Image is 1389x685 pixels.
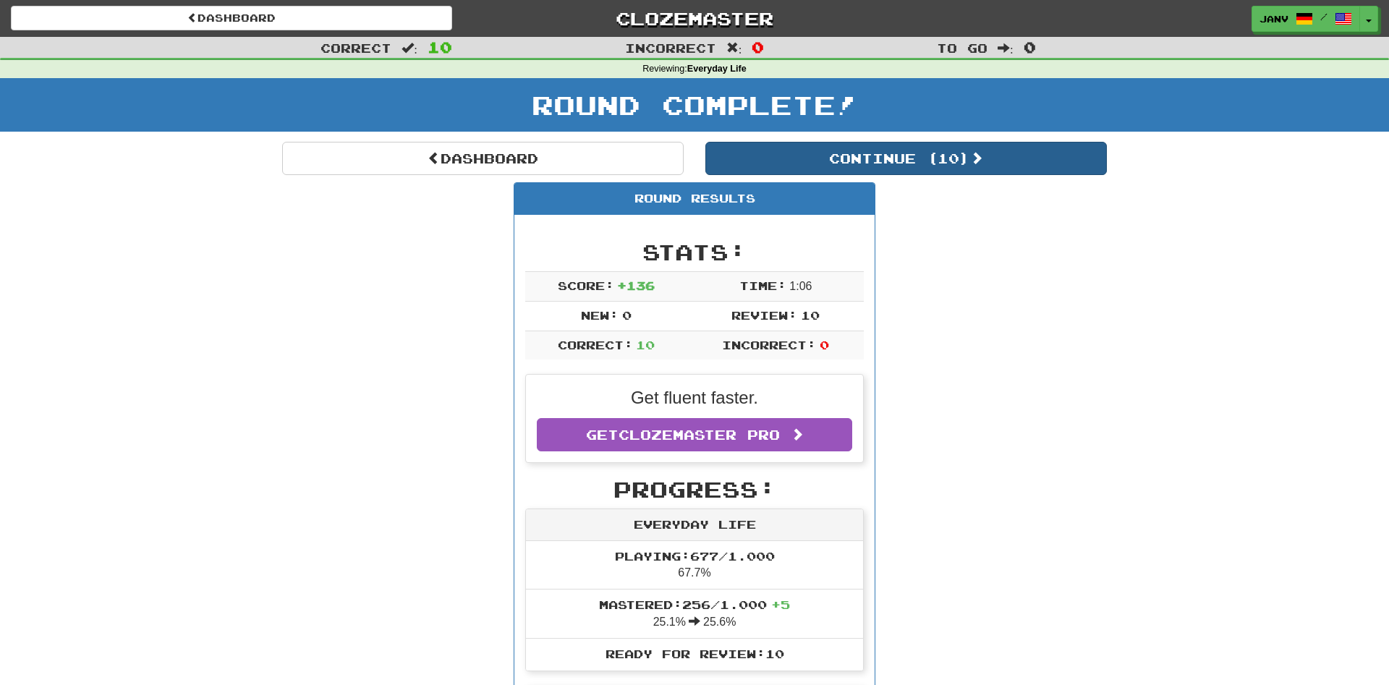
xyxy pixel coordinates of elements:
[622,308,632,322] span: 0
[5,90,1384,119] h1: Round Complete!
[937,41,987,55] span: To go
[558,278,614,292] span: Score:
[722,338,816,352] span: Incorrect:
[526,541,863,590] li: 67.7%
[11,6,452,30] a: Dashboard
[687,64,747,74] strong: Everyday Life
[617,278,655,292] span: + 136
[789,280,812,292] span: 1 : 0 6
[525,240,864,264] h2: Stats:
[636,338,655,352] span: 10
[526,509,863,541] div: Everyday Life
[537,418,852,451] a: GetClozemaster Pro
[820,338,829,352] span: 0
[752,38,764,56] span: 0
[402,42,417,54] span: :
[581,308,619,322] span: New:
[558,338,633,352] span: Correct:
[1320,12,1328,22] span: /
[1260,12,1288,25] span: JanV
[771,597,790,611] span: + 5
[537,386,852,410] p: Get fluent faster.
[998,42,1014,54] span: :
[1252,6,1360,32] a: JanV /
[739,278,786,292] span: Time:
[428,38,452,56] span: 10
[705,142,1107,175] button: Continue (10)
[282,142,684,175] a: Dashboard
[606,647,784,660] span: Ready for Review: 10
[514,183,875,215] div: Round Results
[801,308,820,322] span: 10
[619,427,780,443] span: Clozemaster Pro
[615,549,775,563] span: Playing: 677 / 1.000
[320,41,391,55] span: Correct
[731,308,797,322] span: Review:
[726,42,742,54] span: :
[474,6,915,31] a: Clozemaster
[526,589,863,639] li: 25.1% 25.6%
[525,477,864,501] h2: Progress:
[599,597,790,611] span: Mastered: 256 / 1.000
[1024,38,1036,56] span: 0
[625,41,716,55] span: Incorrect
